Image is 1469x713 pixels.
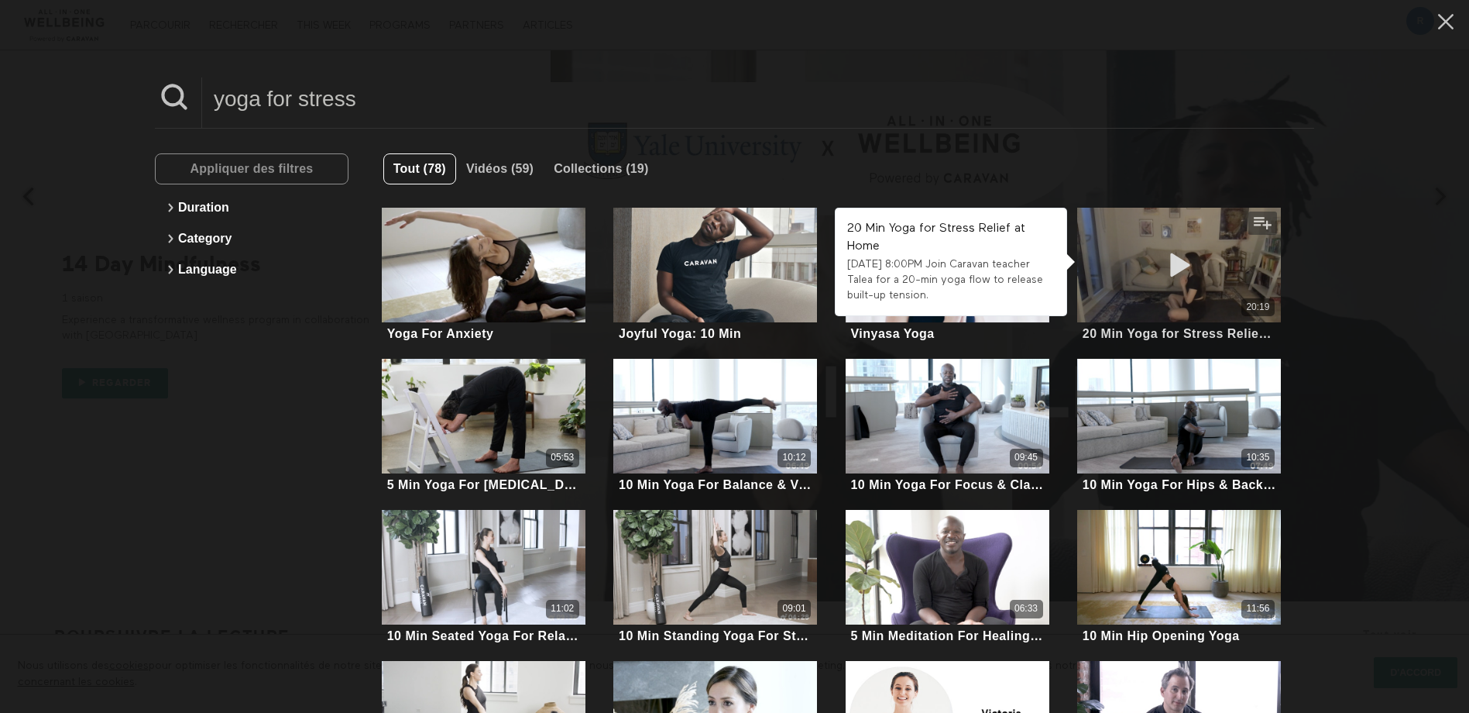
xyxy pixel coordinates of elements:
button: Duration [163,192,341,223]
div: 10:12 [783,451,806,464]
div: 5 Min Yoga For [MEDICAL_DATA] [387,477,581,492]
span: Vidéos (59) [466,162,534,175]
div: 09:45 [1014,451,1038,464]
a: 10 Min Yoga For Focus & Clarity09:4510 Min Yoga For Focus & Clarity [846,359,1049,494]
span: Collections (19) [554,162,648,175]
div: [DATE] 8:00PM Join Caravan teacher Talea for a 20-min yoga flow to release built-up tension. [847,257,1055,304]
a: Joyful Yoga: 10 MinJoyful Yoga: 10 Min [613,208,817,343]
button: Tout (78) [383,153,456,184]
div: 10:35 [1246,451,1269,464]
div: 20:19 [1246,301,1269,314]
div: 10 Min Seated Yoga For Relaxation & Stress Relief [387,629,581,643]
a: 10 Min Seated Yoga For Relaxation & Stress Relief11:0210 Min Seated Yoga For Relaxation & Stress ... [382,510,585,646]
a: 10 Min Hip Opening Yoga11:5610 Min Hip Opening Yoga [1077,510,1281,646]
button: Collections (19) [544,153,658,184]
div: 10 Min Yoga For Focus & Clarity [850,477,1044,492]
a: Yoga For AnxietyYoga For Anxiety [382,208,585,343]
div: 10 Min Standing Yoga For Stretching & Stress Relief [619,629,812,643]
a: 10 Min Standing Yoga For Stretching & Stress Relief09:0110 Min Standing Yoga For Stretching & Str... [613,510,817,646]
strong: 20 Min Yoga for Stress Relief at Home [847,222,1025,253]
input: Chercher [202,77,1314,120]
a: 10 Min Yoga For Hips & Back Body10:3510 Min Yoga For Hips & Back Body [1077,359,1281,494]
button: Language [163,254,341,285]
div: 10 Min Yoga For Balance & Vitality [619,477,812,492]
div: 09:01 [783,602,806,615]
div: Yoga For Anxiety [387,326,494,341]
div: 05:53 [551,451,574,464]
button: Vidéos (59) [456,153,544,184]
a: 5 Min Meditation For Healing & Recovery06:335 Min Meditation For Healing & Recovery [846,510,1049,646]
button: Category [163,223,341,254]
div: Joyful Yoga: 10 Min [619,326,741,341]
div: 20 Min Yoga for Stress Relief at Home [1083,326,1276,341]
span: Tout (78) [393,162,446,175]
a: 20 Min Yoga for Stress Relief at Home20:1920 Min Yoga for Stress Relief at Home [1077,208,1281,343]
button: Ajouter à ma liste [1248,212,1277,235]
a: 10 Min Yoga For Balance & Vitality10:1210 Min Yoga For Balance & Vitality [613,359,817,494]
div: 11:02 [551,602,574,615]
div: 10 Min Yoga For Hips & Back Body [1083,477,1276,492]
div: 5 Min Meditation For Healing & Recovery [850,629,1044,643]
div: 10 Min Hip Opening Yoga [1083,629,1240,643]
div: 06:33 [1014,602,1038,615]
div: Vinyasa Yoga [850,326,934,341]
div: 11:56 [1246,602,1269,615]
a: 5 Min Yoga For High Blood Pressure05:535 Min Yoga For [MEDICAL_DATA] [382,359,585,494]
